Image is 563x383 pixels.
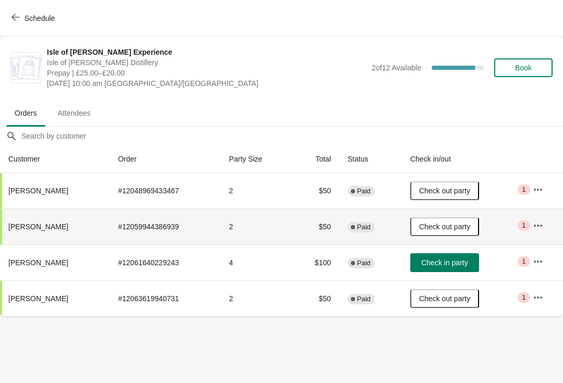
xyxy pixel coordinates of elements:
th: Order [109,145,221,173]
span: 1 [522,257,525,266]
td: # 12061640229243 [109,244,221,280]
span: [DATE] 10:00 am [GEOGRAPHIC_DATA]/[GEOGRAPHIC_DATA] [47,78,366,89]
td: # 12059944386939 [109,208,221,244]
span: Check out party [419,294,470,303]
span: [PERSON_NAME] [8,258,68,267]
span: Prepay | £25.00–£20.00 [47,68,366,78]
span: Paid [357,295,371,303]
span: Orders [6,104,45,122]
span: 1 [522,293,525,302]
span: Attendees [50,104,99,122]
button: Check in party [410,253,479,272]
td: $50 [292,280,339,316]
span: 2 of 12 Available [372,64,421,72]
td: $50 [292,173,339,208]
span: 1 [522,221,525,230]
th: Party Size [221,145,292,173]
span: [PERSON_NAME] [8,223,68,231]
td: $100 [292,244,339,280]
button: Book [494,58,553,77]
th: Total [292,145,339,173]
span: Isle of [PERSON_NAME] Experience [47,47,366,57]
button: Check out party [410,217,479,236]
td: 4 [221,244,292,280]
button: Check out party [410,181,479,200]
button: Schedule [5,9,63,28]
span: Check out party [419,223,470,231]
td: # 12063619940731 [109,280,221,316]
span: [PERSON_NAME] [8,294,68,303]
button: Check out party [410,289,479,308]
span: Paid [357,259,371,267]
span: 1 [522,186,525,194]
input: Search by customer [21,127,563,145]
th: Check in/out [402,145,524,173]
th: Status [339,145,402,173]
span: Check in party [421,258,468,267]
span: Check out party [419,187,470,195]
span: Isle of [PERSON_NAME] Distillery [47,57,366,68]
span: Paid [357,223,371,231]
td: 2 [221,173,292,208]
td: # 12048969433467 [109,173,221,208]
td: 2 [221,208,292,244]
td: 2 [221,280,292,316]
span: Book [515,64,532,72]
span: Schedule [25,14,55,22]
span: [PERSON_NAME] [8,187,68,195]
img: Isle of Harris Gin Experience [11,55,41,80]
span: Paid [357,187,371,195]
td: $50 [292,208,339,244]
